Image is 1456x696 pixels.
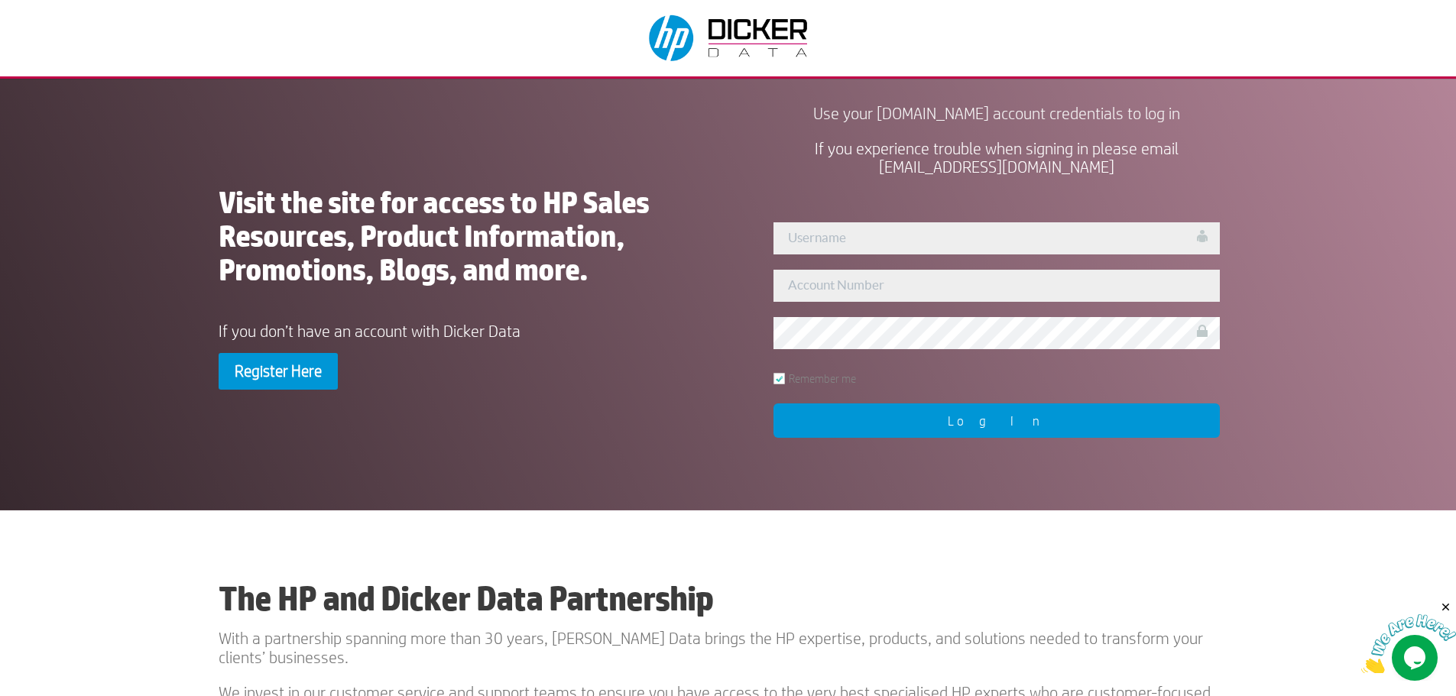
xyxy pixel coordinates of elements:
[773,403,1220,438] input: Log In
[640,8,820,69] img: Dicker Data & HP
[773,222,1220,254] input: Username
[773,270,1220,302] input: Account Number
[773,373,856,384] label: Remember me
[219,629,1238,682] p: With a partnership spanning more than 30 years, [PERSON_NAME] Data brings the HP expertise, produ...
[219,353,338,390] a: Register Here
[219,322,520,340] span: If you don’t have an account with Dicker Data
[815,139,1179,176] span: If you experience trouble when signing in please email [EMAIL_ADDRESS][DOMAIN_NAME]
[219,578,713,618] b: The HP and Dicker Data Partnership
[219,186,700,294] h1: Visit the site for access to HP Sales Resources, Product Information, Promotions, Blogs, and more.
[813,104,1180,122] span: Use your [DOMAIN_NAME] account credentials to log in
[1361,601,1456,673] iframe: chat widget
